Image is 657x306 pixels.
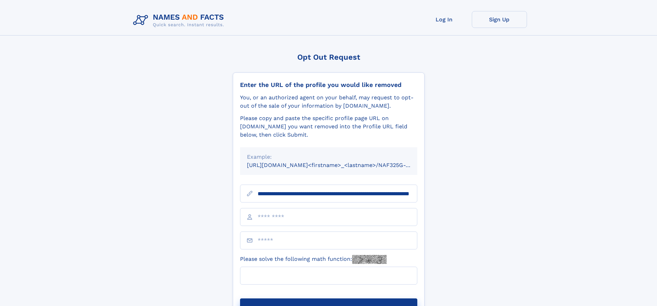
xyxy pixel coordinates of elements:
[130,11,230,30] img: Logo Names and Facts
[240,93,417,110] div: You, or an authorized agent on your behalf, may request to opt-out of the sale of your informatio...
[247,153,410,161] div: Example:
[240,255,387,264] label: Please solve the following math function:
[233,53,425,61] div: Opt Out Request
[417,11,472,28] a: Log In
[472,11,527,28] a: Sign Up
[247,162,430,168] small: [URL][DOMAIN_NAME]<firstname>_<lastname>/NAF325G-xxxxxxxx
[240,81,417,89] div: Enter the URL of the profile you would like removed
[240,114,417,139] div: Please copy and paste the specific profile page URL on [DOMAIN_NAME] you want removed into the Pr...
